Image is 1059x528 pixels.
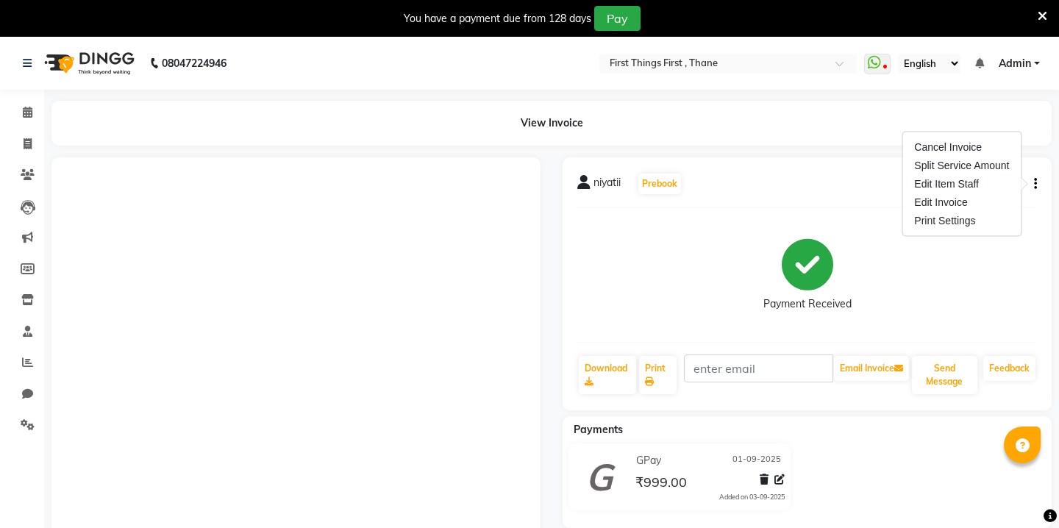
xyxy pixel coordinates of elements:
[38,43,138,84] img: logo
[579,356,636,394] a: Download
[593,175,621,196] span: niyatii
[732,453,781,468] span: 01-09-2025
[911,212,1012,230] div: Print Settings
[594,6,641,31] button: Pay
[834,356,909,381] button: Email Invoice
[635,474,687,494] span: ₹999.00
[639,356,677,394] a: Print
[999,56,1031,71] span: Admin
[574,423,623,436] span: Payments
[911,138,1012,157] div: Cancel Invoice
[719,492,785,502] div: Added on 03-09-2025
[636,453,661,468] span: GPay
[51,101,1052,146] div: View Invoice
[162,43,227,84] b: 08047224946
[638,174,681,194] button: Prebook
[911,157,1012,175] div: Split Service Amount
[763,296,852,312] div: Payment Received
[404,11,591,26] div: You have a payment due from 128 days
[912,356,977,394] button: Send Message
[983,356,1035,381] a: Feedback
[684,354,832,382] input: enter email
[911,193,1012,212] div: Edit Invoice
[911,175,1012,193] div: Edit Item Staff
